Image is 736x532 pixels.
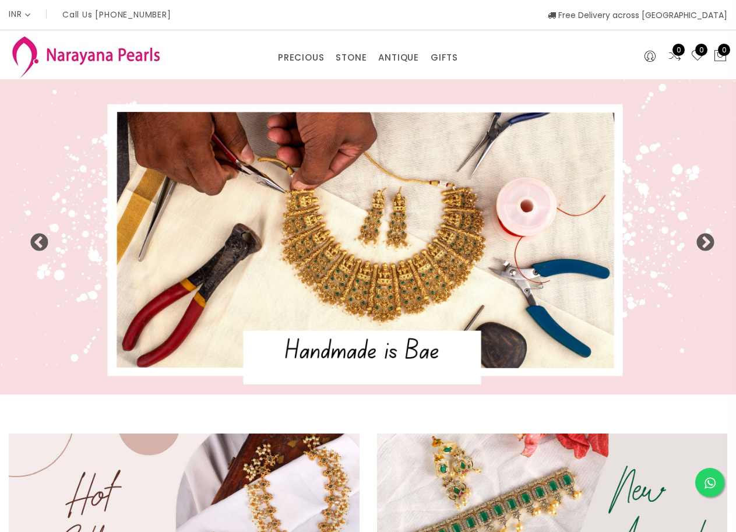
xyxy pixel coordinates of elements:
[62,10,171,19] p: Call Us [PHONE_NUMBER]
[695,233,707,245] button: Next
[691,49,705,64] a: 0
[548,9,727,21] span: Free Delivery across [GEOGRAPHIC_DATA]
[668,49,682,64] a: 0
[278,49,324,66] a: PRECIOUS
[336,49,367,66] a: STONE
[695,44,707,56] span: 0
[672,44,685,56] span: 0
[431,49,458,66] a: GIFTS
[378,49,419,66] a: ANTIQUE
[713,49,727,64] button: 0
[718,44,730,56] span: 0
[29,233,41,245] button: Previous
